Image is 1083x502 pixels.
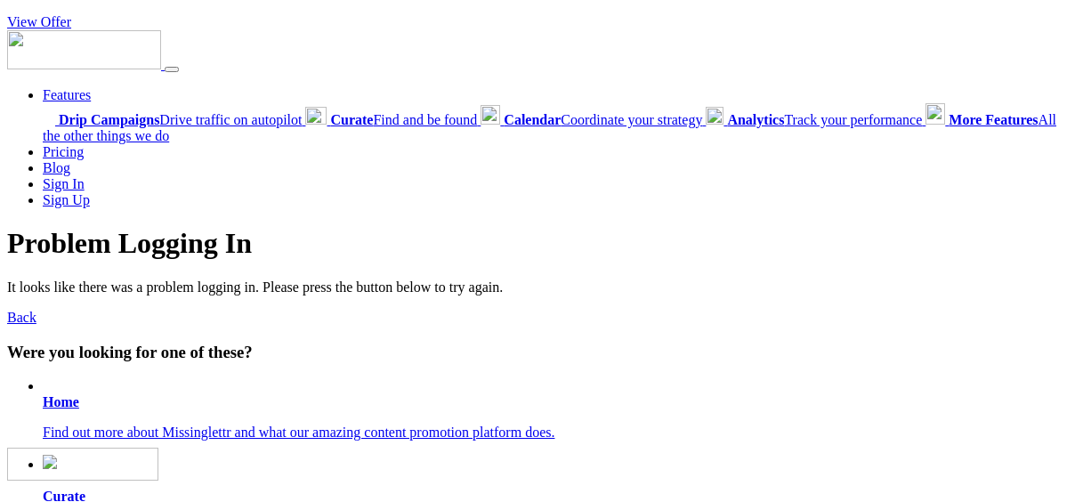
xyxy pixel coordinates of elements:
a: CalendarCoordinate your strategy [481,112,706,127]
h3: Were you looking for one of these? [7,343,1076,362]
a: More FeaturesAll the other things we do [43,112,1056,143]
b: Analytics [727,112,784,127]
b: Drip Campaigns [59,112,159,127]
span: Find and be found [330,112,477,127]
a: Sign Up [43,192,90,207]
a: Drip CampaignsDrive traffic on autopilot [43,112,305,127]
a: Sign In [43,176,85,191]
a: AnalyticsTrack your performance [706,112,925,127]
a: Features [43,87,91,102]
h1: Problem Logging In [7,227,1076,260]
span: Coordinate your strategy [504,112,702,127]
p: Find out more about Missinglettr and what our amazing content promotion platform does. [43,425,1076,441]
a: CurateFind and be found [305,112,481,127]
b: Calendar [504,112,561,127]
a: Home Find out more about Missinglettr and what our amazing content promotion platform does. [43,394,1076,441]
img: Missinglettr - Social Media Marketing for content focused teams | Product Hunt [7,448,158,481]
span: All the other things we do [43,112,1056,143]
b: Curate [330,112,373,127]
b: More Features [949,112,1038,127]
button: Menu [165,67,179,72]
a: View Offer [7,14,71,29]
div: Features [43,103,1076,144]
a: Pricing [43,144,84,159]
span: Drive traffic on autopilot [59,112,302,127]
span: Track your performance [727,112,922,127]
b: Home [43,394,79,409]
p: It looks like there was a problem logging in. Please press the button below to try again. [7,279,1076,296]
a: Back [7,310,36,325]
a: Blog [43,160,70,175]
